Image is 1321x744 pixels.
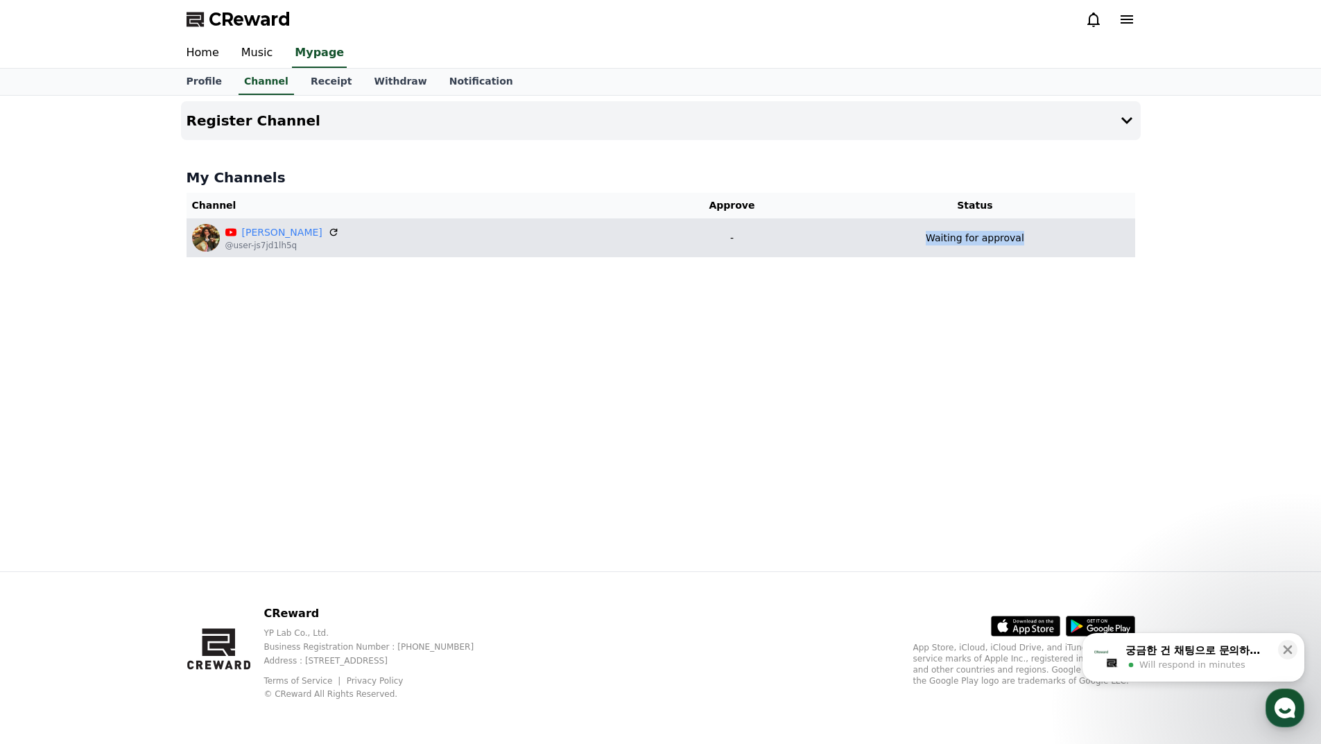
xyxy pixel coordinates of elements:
[230,39,284,68] a: Music
[242,225,322,240] a: [PERSON_NAME]
[35,460,60,472] span: Home
[264,641,496,652] p: Business Registration Number : [PHONE_NUMBER]
[181,101,1141,140] button: Register Channel
[264,689,496,700] p: © CReward All Rights Reserved.
[926,231,1024,245] p: Waiting for approval
[655,231,810,245] p: -
[815,193,1134,218] th: Status
[187,193,649,218] th: Channel
[187,168,1135,187] h4: My Channels
[264,655,496,666] p: Address : [STREET_ADDRESS]
[649,193,815,218] th: Approve
[205,460,239,472] span: Settings
[292,39,347,68] a: Mypage
[187,8,291,31] a: CReward
[363,69,438,95] a: Withdraw
[209,8,291,31] span: CReward
[347,676,404,686] a: Privacy Policy
[175,39,230,68] a: Home
[115,461,156,472] span: Messages
[225,240,339,251] p: @user-js7jd1lh5q
[913,642,1135,686] p: App Store, iCloud, iCloud Drive, and iTunes Store are service marks of Apple Inc., registered in ...
[175,69,233,95] a: Profile
[438,69,524,95] a: Notification
[239,69,294,95] a: Channel
[264,605,496,622] p: CReward
[264,628,496,639] p: YP Lab Co., Ltd.
[4,440,92,474] a: Home
[179,440,266,474] a: Settings
[300,69,363,95] a: Receipt
[92,440,179,474] a: Messages
[187,113,320,128] h4: Register Channel
[192,224,220,252] img: Alisa Farrell
[264,676,343,686] a: Terms of Service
